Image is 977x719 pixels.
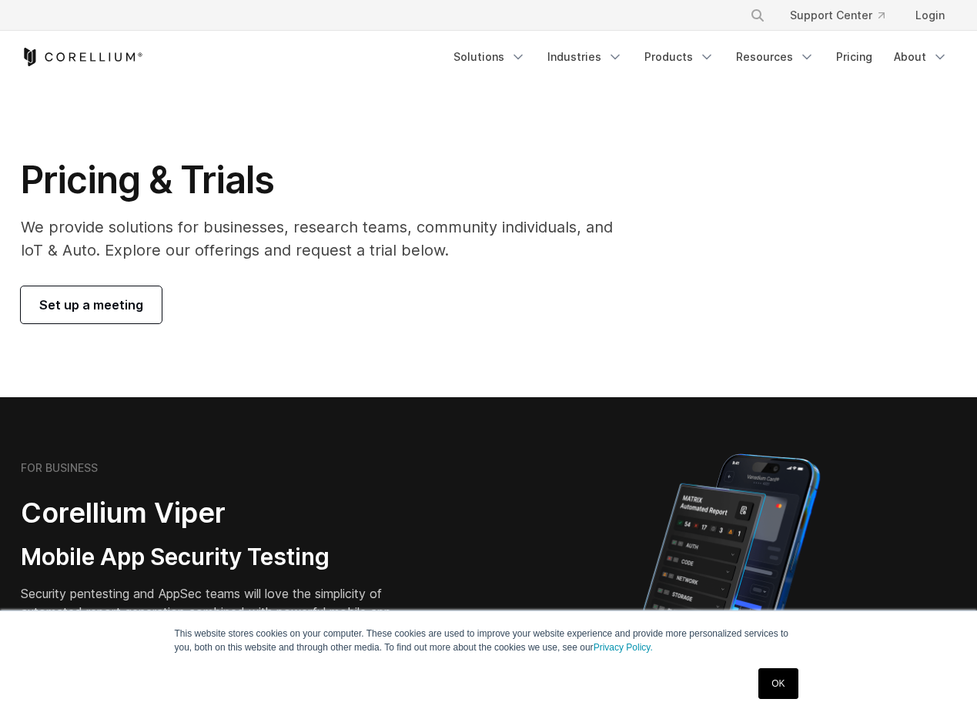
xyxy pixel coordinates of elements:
[21,286,162,323] a: Set up a meeting
[21,584,415,640] p: Security pentesting and AppSec teams will love the simplicity of automated report generation comb...
[444,43,957,71] div: Navigation Menu
[21,157,634,203] h1: Pricing & Trials
[39,296,143,314] span: Set up a meeting
[727,43,824,71] a: Resources
[758,668,798,699] a: OK
[614,446,846,716] img: Corellium MATRIX automated report on iPhone showing app vulnerability test results across securit...
[827,43,882,71] a: Pricing
[778,2,897,29] a: Support Center
[444,43,535,71] a: Solutions
[21,216,634,262] p: We provide solutions for businesses, research teams, community individuals, and IoT & Auto. Explo...
[21,461,98,475] h6: FOR BUSINESS
[21,496,415,530] h2: Corellium Viper
[538,43,632,71] a: Industries
[731,2,957,29] div: Navigation Menu
[885,43,957,71] a: About
[21,48,143,66] a: Corellium Home
[594,642,653,653] a: Privacy Policy.
[744,2,771,29] button: Search
[21,543,415,572] h3: Mobile App Security Testing
[175,627,803,654] p: This website stores cookies on your computer. These cookies are used to improve your website expe...
[635,43,724,71] a: Products
[903,2,957,29] a: Login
